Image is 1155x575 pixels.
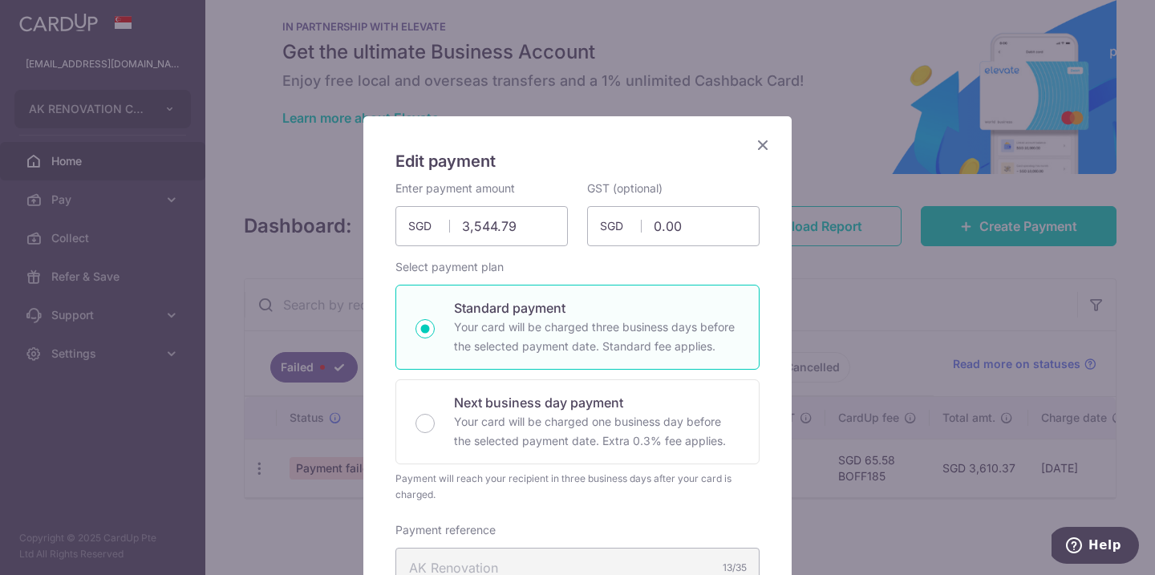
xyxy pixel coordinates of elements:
input: 0.00 [587,206,760,246]
label: Enter payment amount [395,180,515,196]
label: Payment reference [395,522,496,538]
p: Standard payment [454,298,740,318]
span: SGD [600,218,642,234]
button: Close [753,136,772,155]
div: Payment will reach your recipient in three business days after your card is charged. [395,471,760,503]
input: 0.00 [395,206,568,246]
p: Next business day payment [454,393,740,412]
p: Your card will be charged three business days before the selected payment date. Standard fee appl... [454,318,740,356]
label: Select payment plan [395,259,504,275]
p: Your card will be charged one business day before the selected payment date. Extra 0.3% fee applies. [454,412,740,451]
span: SGD [408,218,450,234]
label: GST (optional) [587,180,663,196]
h5: Edit payment [395,148,760,174]
iframe: Opens a widget where you can find more information [1052,527,1139,567]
